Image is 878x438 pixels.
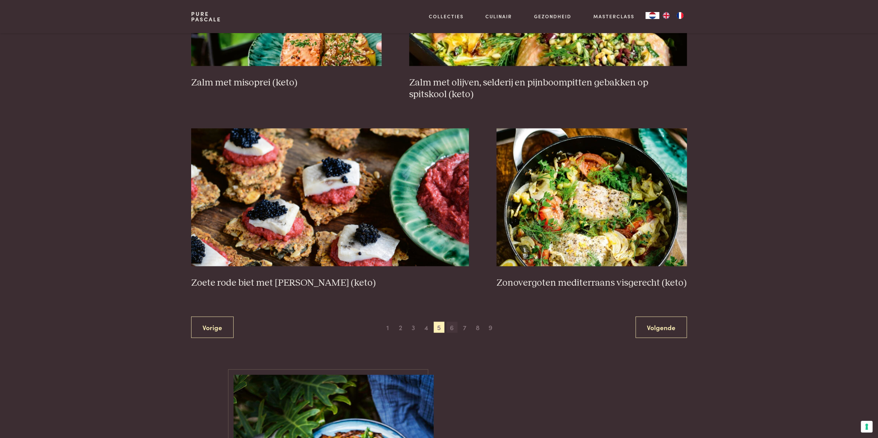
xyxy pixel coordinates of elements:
[659,12,673,19] a: EN
[496,128,687,266] img: Zonovergoten mediterraans visgerecht (keto)
[191,128,469,289] a: Zoete rode biet met zure haring (keto) Zoete rode biet met [PERSON_NAME] (keto)
[395,322,406,333] span: 2
[409,77,687,101] h3: Zalm met olijven, selderij en pijnboompitten gebakken op spitskool (keto)
[408,322,419,333] span: 3
[593,13,634,20] a: Masterclass
[191,128,469,266] img: Zoete rode biet met zure haring (keto)
[645,12,687,19] aside: Language selected: Nederlands
[472,322,483,333] span: 8
[645,12,659,19] div: Language
[485,322,496,333] span: 9
[429,13,464,20] a: Collecties
[485,13,512,20] a: Culinair
[496,128,687,289] a: Zonovergoten mediterraans visgerecht (keto) Zonovergoten mediterraans visgerecht (keto)
[496,277,687,289] h3: Zonovergoten mediterraans visgerecht (keto)
[421,322,432,333] span: 4
[191,11,221,22] a: PurePascale
[659,12,687,19] ul: Language list
[673,12,687,19] a: FR
[635,316,687,338] a: Volgende
[446,322,457,333] span: 6
[191,277,469,289] h3: Zoete rode biet met [PERSON_NAME] (keto)
[645,12,659,19] a: NL
[861,421,872,432] button: Uw voorkeuren voor toestemming voor trackingtechnologieën
[191,77,382,89] h3: Zalm met misoprei (keto)
[382,322,393,333] span: 1
[534,13,571,20] a: Gezondheid
[191,316,234,338] a: Vorige
[459,322,470,333] span: 7
[434,322,445,333] span: 5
